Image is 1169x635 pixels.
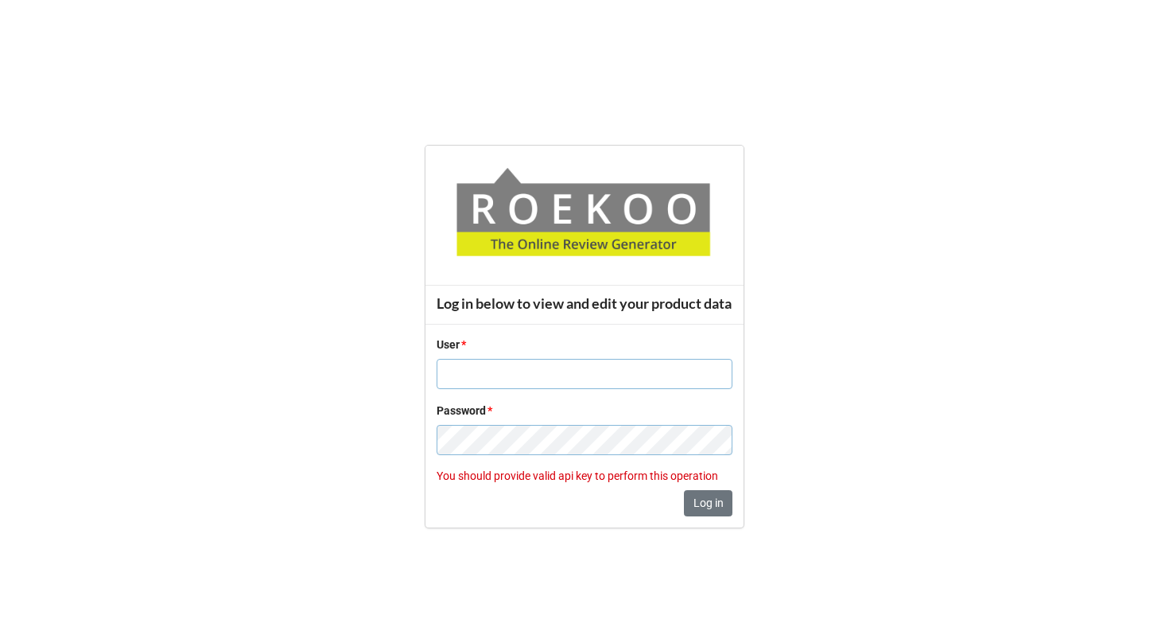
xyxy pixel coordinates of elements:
div: Password [437,402,486,419]
button: Log in [684,490,732,517]
div: Log in below to view and edit your product data [437,294,732,313]
div: User [437,336,460,353]
img: Ck0Dv2BnyO%2FROEKOO%20logo%20whitespace.png [425,146,744,286]
p: You should provide valid api key to perform this operation [437,468,732,484]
